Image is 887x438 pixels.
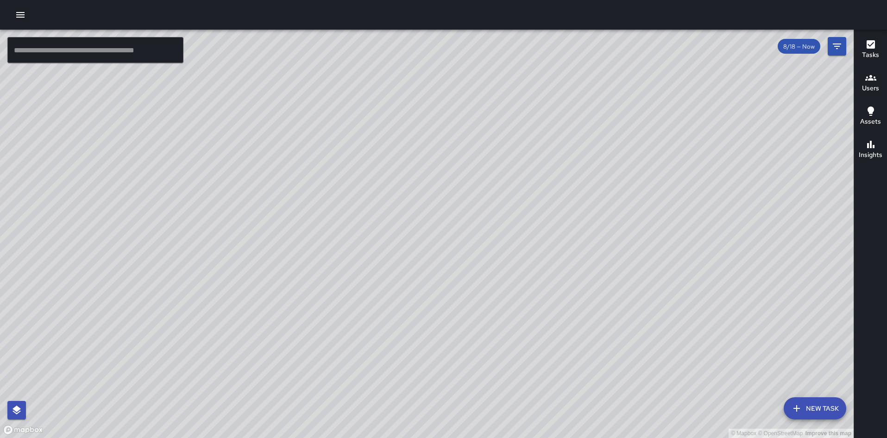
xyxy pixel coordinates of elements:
button: New Task [784,397,846,419]
span: 8/18 — Now [778,43,820,50]
button: Assets [854,100,887,133]
h6: Users [862,83,879,94]
h6: Insights [859,150,882,160]
button: Tasks [854,33,887,67]
h6: Assets [860,117,881,127]
h6: Tasks [862,50,879,60]
button: Users [854,67,887,100]
button: Insights [854,133,887,167]
button: Filters [828,37,846,56]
